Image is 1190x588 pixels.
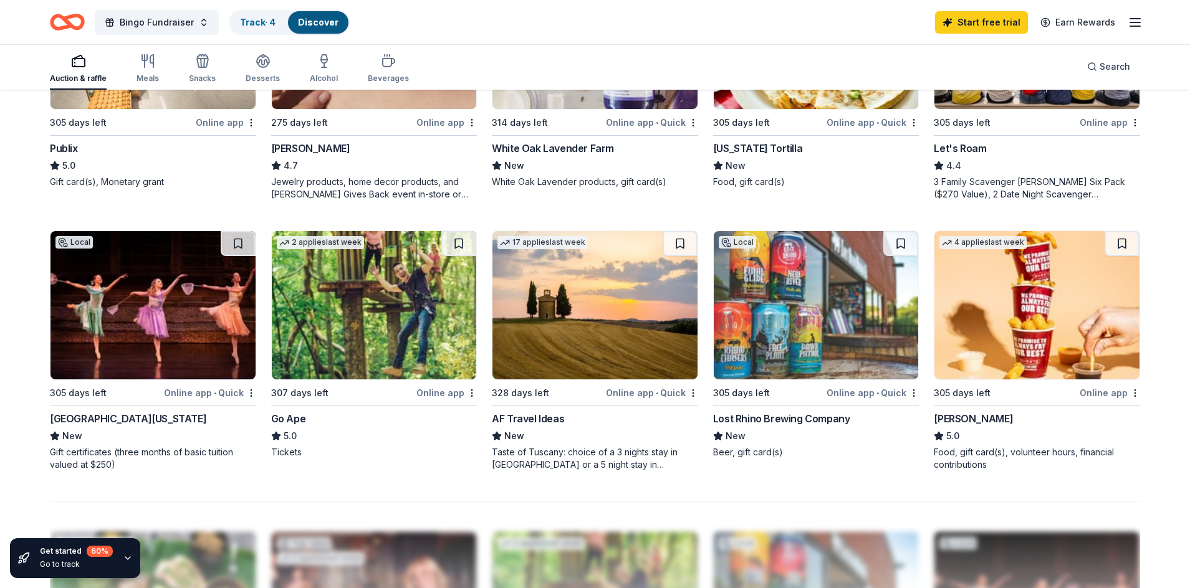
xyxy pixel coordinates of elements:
[310,73,338,83] div: Alcohol
[876,388,879,398] span: •
[50,49,107,90] button: Auction & raffle
[120,15,194,30] span: Bingo Fundraiser
[50,73,107,83] div: Auction & raffle
[271,446,477,458] div: Tickets
[1080,115,1140,130] div: Online app
[62,158,75,173] span: 5.0
[934,230,1140,471] a: Image for Sheetz4 applieslast week305 days leftOnline app[PERSON_NAME]5.0Food, gift card(s), volu...
[368,49,409,90] button: Beverages
[271,386,329,401] div: 307 days left
[50,446,256,471] div: Gift certificates (three months of basic tuition valued at $250)
[310,49,338,90] button: Alcohol
[50,141,78,156] div: Publix
[492,230,698,471] a: Image for AF Travel Ideas17 applieslast week328 days leftOnline app•QuickAF Travel IdeasNewTaste ...
[504,158,524,173] span: New
[946,429,959,443] span: 5.0
[50,7,85,37] a: Home
[492,386,549,401] div: 328 days left
[416,385,477,401] div: Online app
[934,115,991,130] div: 305 days left
[246,49,280,90] button: Desserts
[1033,11,1123,34] a: Earn Rewards
[492,411,564,426] div: AF Travel Ideas
[62,429,82,443] span: New
[934,141,986,156] div: Let's Roam
[726,158,746,173] span: New
[50,386,107,401] div: 305 days left
[55,236,93,249] div: Local
[137,73,159,83] div: Meals
[492,176,698,188] div: White Oak Lavender products, gift card(s)
[827,115,919,130] div: Online app Quick
[277,236,364,249] div: 2 applies last week
[50,411,206,426] div: [GEOGRAPHIC_DATA][US_STATE]
[713,446,919,458] div: Beer, gift card(s)
[271,411,306,426] div: Go Ape
[714,231,919,379] img: Image for Lost Rhino Brewing Company
[827,385,919,401] div: Online app Quick
[368,73,409,83] div: Beverages
[713,115,770,130] div: 305 days left
[272,231,477,379] img: Image for Go Ape
[935,11,1028,34] a: Start free trial
[240,17,276,27] a: Track· 4
[50,231,256,379] img: Image for Greater Washington Dance Center
[50,115,107,130] div: 305 days left
[284,158,298,173] span: 4.7
[713,386,770,401] div: 305 days left
[229,10,350,35] button: Track· 4Discover
[606,115,698,130] div: Online app Quick
[1080,385,1140,401] div: Online app
[271,115,328,130] div: 275 days left
[726,429,746,443] span: New
[876,118,879,128] span: •
[497,236,588,249] div: 17 applies last week
[492,115,548,130] div: 314 days left
[492,446,698,471] div: Taste of Tuscany: choice of a 3 nights stay in [GEOGRAPHIC_DATA] or a 5 night stay in [GEOGRAPHIC...
[271,230,477,458] a: Image for Go Ape2 applieslast week307 days leftOnline appGo Ape5.0Tickets
[713,411,850,426] div: Lost Rhino Brewing Company
[934,176,1140,201] div: 3 Family Scavenger [PERSON_NAME] Six Pack ($270 Value), 2 Date Night Scavenger [PERSON_NAME] Two ...
[713,230,919,458] a: Image for Lost Rhino Brewing CompanyLocal305 days leftOnline app•QuickLost Rhino Brewing CompanyN...
[189,73,216,83] div: Snacks
[137,49,159,90] button: Meals
[934,231,1140,379] img: Image for Sheetz
[246,73,280,83] div: Desserts
[189,49,216,90] button: Snacks
[492,231,698,379] img: Image for AF Travel Ideas
[934,446,1140,471] div: Food, gift card(s), volunteer hours, financial contributions
[934,386,991,401] div: 305 days left
[416,115,477,130] div: Online app
[713,141,802,156] div: [US_STATE] Tortilla
[606,385,698,401] div: Online app Quick
[214,388,216,398] span: •
[1077,54,1140,79] button: Search
[271,141,350,156] div: [PERSON_NAME]
[298,17,338,27] a: Discover
[504,429,524,443] span: New
[50,230,256,471] a: Image for Greater Washington Dance CenterLocal305 days leftOnline app•Quick[GEOGRAPHIC_DATA][US_S...
[196,115,256,130] div: Online app
[95,10,219,35] button: Bingo Fundraiser
[87,546,113,557] div: 60 %
[164,385,256,401] div: Online app Quick
[656,388,658,398] span: •
[271,176,477,201] div: Jewelry products, home decor products, and [PERSON_NAME] Gives Back event in-store or online (or ...
[934,411,1013,426] div: [PERSON_NAME]
[719,236,756,249] div: Local
[40,559,113,569] div: Go to track
[50,176,256,188] div: Gift card(s), Monetary grant
[713,176,919,188] div: Food, gift card(s)
[492,141,614,156] div: White Oak Lavender Farm
[656,118,658,128] span: •
[284,429,297,443] span: 5.0
[946,158,961,173] span: 4.4
[939,236,1027,249] div: 4 applies last week
[40,546,113,557] div: Get started
[1100,59,1130,74] span: Search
